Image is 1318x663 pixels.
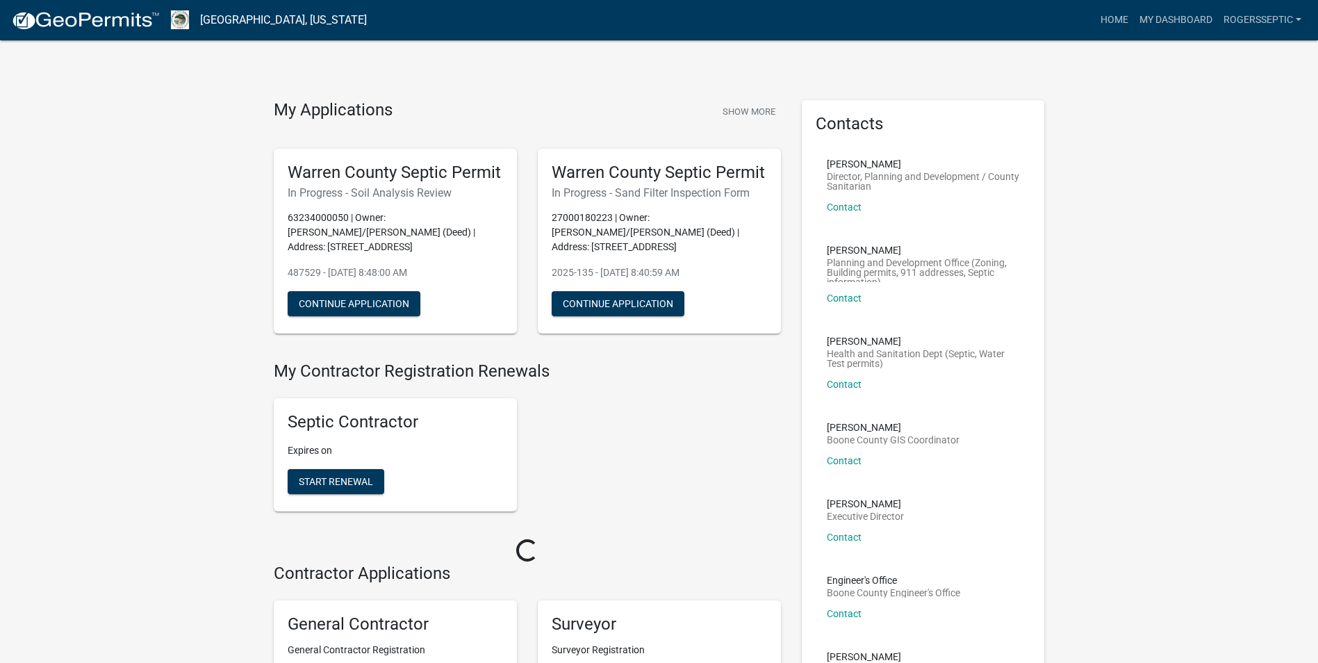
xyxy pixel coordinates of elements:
[827,349,1020,368] p: Health and Sanitation Dept (Septic, Water Test permits)
[552,163,767,183] h5: Warren County Septic Permit
[827,499,904,509] p: [PERSON_NAME]
[552,211,767,254] p: 27000180223 | Owner: [PERSON_NAME]/[PERSON_NAME] (Deed) | Address: [STREET_ADDRESS]
[1218,7,1307,33] a: rogersseptic
[717,100,781,123] button: Show More
[827,532,862,543] a: Contact
[827,245,1020,255] p: [PERSON_NAME]
[288,265,503,280] p: 487529 - [DATE] 8:48:00 AM
[827,575,960,585] p: Engineer's Office
[288,186,503,199] h6: In Progress - Soil Analysis Review
[274,564,781,584] h4: Contractor Applications
[827,588,960,598] p: Boone County Engineer's Office
[827,336,1020,346] p: [PERSON_NAME]
[200,8,367,32] a: [GEOGRAPHIC_DATA], [US_STATE]
[274,361,781,382] h4: My Contractor Registration Renewals
[827,435,959,445] p: Boone County GIS Coordinator
[827,202,862,213] a: Contact
[552,186,767,199] h6: In Progress - Sand Filter Inspection Form
[827,511,904,521] p: Executive Director
[827,379,862,390] a: Contact
[816,114,1031,134] h5: Contacts
[827,258,1020,282] p: Planning and Development Office (Zoning, Building permits, 911 addresses, Septic information)
[288,643,503,657] p: General Contractor Registration
[552,643,767,657] p: Surveyor Registration
[288,211,503,254] p: 63234000050 | Owner: [PERSON_NAME]/[PERSON_NAME] (Deed) | Address: [STREET_ADDRESS]
[288,469,384,494] button: Start Renewal
[288,614,503,635] h5: General Contractor
[274,361,781,523] wm-registration-list-section: My Contractor Registration Renewals
[1134,7,1218,33] a: My Dashboard
[552,291,684,316] button: Continue Application
[288,443,503,458] p: Expires on
[827,159,1020,169] p: [PERSON_NAME]
[827,455,862,466] a: Contact
[288,412,503,432] h5: Septic Contractor
[827,423,959,432] p: [PERSON_NAME]
[827,172,1020,191] p: Director, Planning and Development / County Sanitarian
[552,614,767,635] h5: Surveyor
[827,608,862,619] a: Contact
[171,10,189,29] img: Boone County, Iowa
[288,291,420,316] button: Continue Application
[288,163,503,183] h5: Warren County Septic Permit
[827,293,862,304] a: Contact
[827,652,1020,662] p: [PERSON_NAME]
[1095,7,1134,33] a: Home
[299,476,373,487] span: Start Renewal
[274,100,393,121] h4: My Applications
[552,265,767,280] p: 2025-135 - [DATE] 8:40:59 AM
